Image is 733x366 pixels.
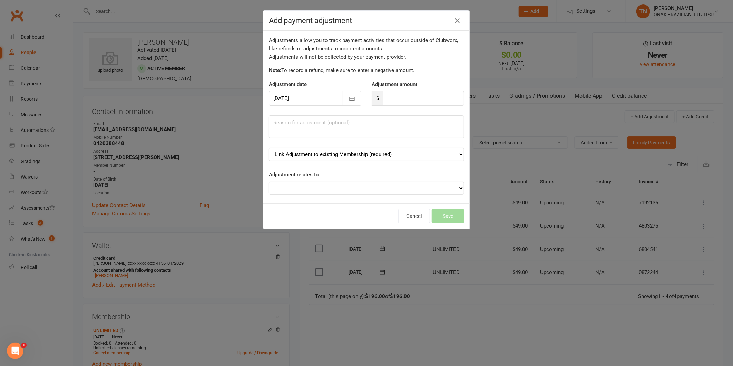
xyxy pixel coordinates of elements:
label: Adjustment date [269,80,307,88]
iframe: Intercom live chat [7,343,23,359]
button: Cancel [398,209,430,223]
span: 1 [21,343,27,348]
strong: Note: [269,67,281,74]
label: Adjustment amount [372,80,417,88]
h4: Add payment adjustment [269,16,464,25]
span: $ [372,91,383,106]
label: Adjustment relates to: [269,171,320,179]
p: To record a refund, make sure to enter a negative amount. [269,66,464,75]
div: Adjustments allow you to track payment activities that occur outside of Clubworx, like refunds or... [269,36,464,61]
button: Close [452,15,463,26]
